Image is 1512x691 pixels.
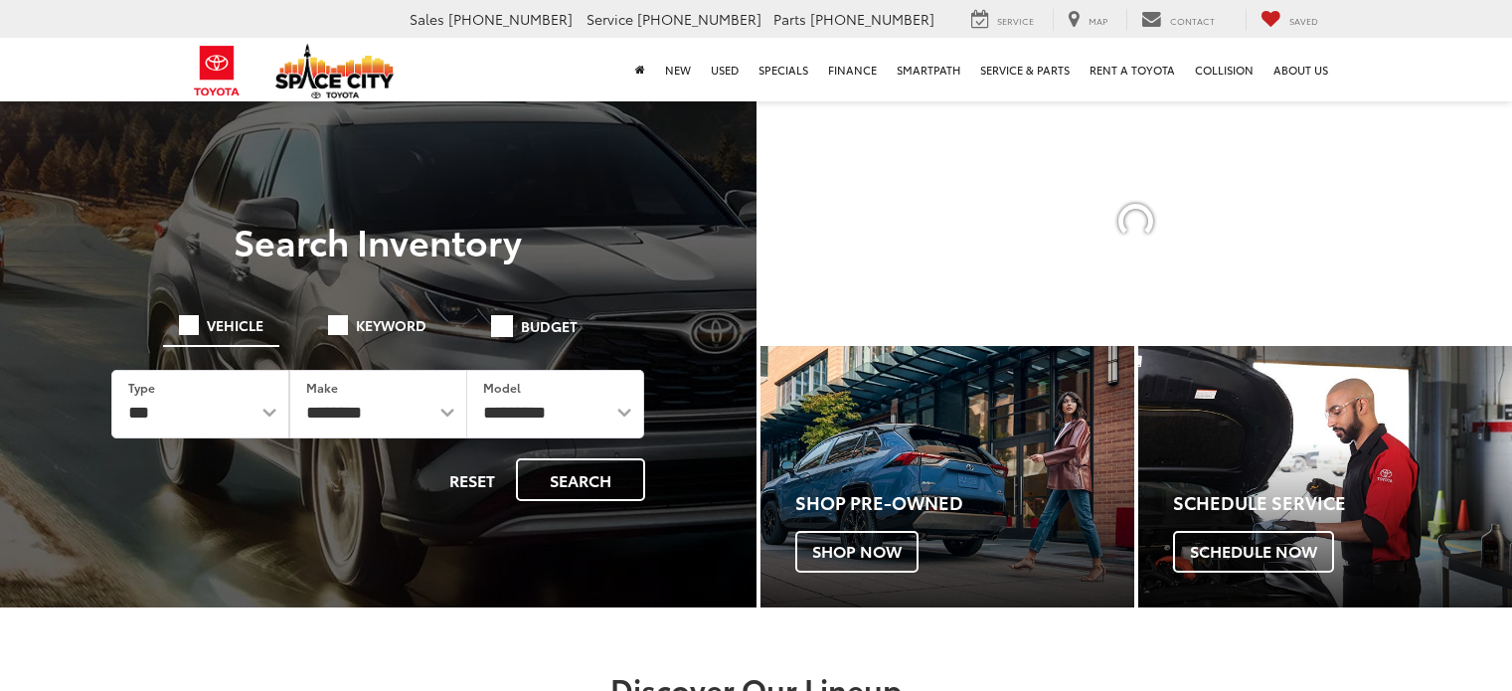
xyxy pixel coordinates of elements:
[1053,9,1122,31] a: Map
[180,39,254,103] img: Toyota
[207,318,263,332] span: Vehicle
[1170,14,1215,27] span: Contact
[1263,38,1338,101] a: About Us
[701,38,749,101] a: Used
[795,493,1134,513] h4: Shop Pre-Owned
[760,346,1134,607] div: Toyota
[760,346,1134,607] a: Shop Pre-Owned Shop Now
[637,9,761,29] span: [PHONE_NUMBER]
[1126,9,1230,31] a: Contact
[1173,531,1334,573] span: Schedule Now
[625,38,655,101] a: Home
[1289,14,1318,27] span: Saved
[1089,14,1107,27] span: Map
[1173,493,1512,513] h4: Schedule Service
[818,38,887,101] a: Finance
[275,44,395,98] img: Space City Toyota
[1138,346,1512,607] div: Toyota
[448,9,573,29] span: [PHONE_NUMBER]
[432,458,512,501] button: Reset
[1138,346,1512,607] a: Schedule Service Schedule Now
[128,379,155,396] label: Type
[997,14,1034,27] span: Service
[1080,38,1185,101] a: Rent a Toyota
[1185,38,1263,101] a: Collision
[521,319,578,333] span: Budget
[773,9,806,29] span: Parts
[887,38,970,101] a: SmartPath
[84,221,673,260] h3: Search Inventory
[516,458,645,501] button: Search
[956,9,1049,31] a: Service
[483,379,521,396] label: Model
[356,318,426,332] span: Keyword
[587,9,633,29] span: Service
[970,38,1080,101] a: Service & Parts
[749,38,818,101] a: Specials
[655,38,701,101] a: New
[410,9,444,29] span: Sales
[306,379,338,396] label: Make
[795,531,919,573] span: Shop Now
[810,9,934,29] span: [PHONE_NUMBER]
[1246,9,1333,31] a: My Saved Vehicles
